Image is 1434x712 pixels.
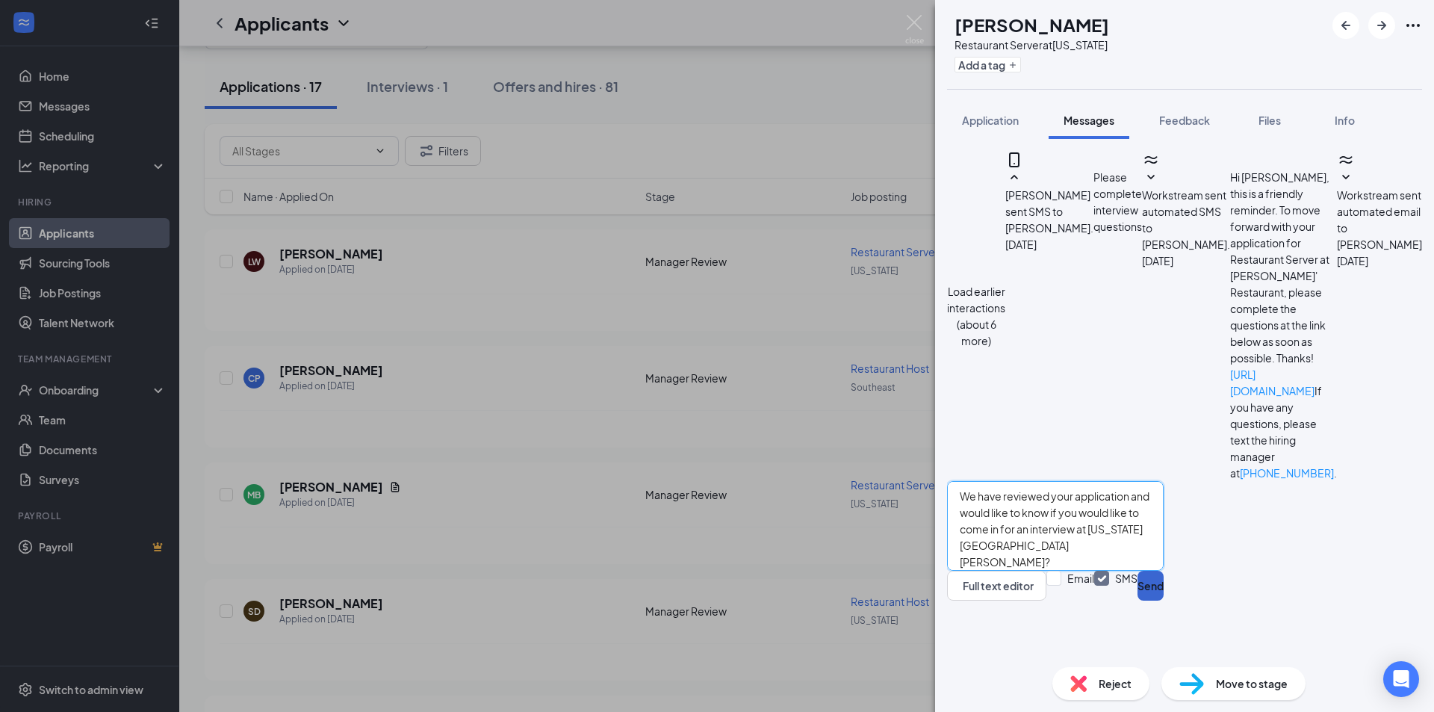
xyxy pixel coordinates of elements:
span: [DATE] [1005,236,1037,253]
span: Hi [PERSON_NAME], this is a friendly reminder. To move forward with your application for Restaura... [1230,170,1337,480]
span: [DATE] [1142,253,1173,269]
svg: ArrowLeftNew [1337,16,1355,34]
button: ArrowLeftNew [1332,12,1359,39]
div: Restaurant Server at [US_STATE] [955,37,1109,52]
span: Info [1335,114,1355,127]
button: PlusAdd a tag [955,57,1021,72]
svg: WorkstreamLogo [1142,151,1160,169]
svg: ArrowRight [1373,16,1391,34]
a: [URL][DOMAIN_NAME] [1230,368,1314,397]
a: [PHONE_NUMBER] [1240,466,1334,480]
span: Workstream sent automated SMS to [PERSON_NAME]. [1142,188,1230,251]
button: Send [1137,571,1164,601]
span: [PERSON_NAME] sent SMS to [PERSON_NAME]. [1005,188,1093,235]
textarea: We have reviewed your application and would like to know if you would like to come in for an inte... [947,481,1164,571]
svg: MobileSms [1005,151,1023,169]
span: Files [1258,114,1281,127]
span: Application [962,114,1019,127]
svg: SmallChevronUp [1005,169,1023,187]
svg: SmallChevronDown [1142,169,1160,187]
button: Full text editorPen [947,571,1046,601]
h1: [PERSON_NAME] [955,12,1109,37]
svg: Plus [1008,61,1017,69]
span: Feedback [1159,114,1210,127]
button: Load earlier interactions (about 6 more) [947,283,1005,349]
span: Move to stage [1216,675,1288,692]
span: [DATE] [1337,253,1368,269]
button: ArrowRight [1368,12,1395,39]
svg: WorkstreamLogo [1337,151,1355,169]
svg: Ellipses [1404,16,1422,34]
svg: SmallChevronDown [1337,169,1355,187]
span: Messages [1064,114,1114,127]
div: Open Intercom Messenger [1383,661,1419,697]
span: Reject [1099,675,1132,692]
span: Please complete interview questions [1093,170,1142,233]
span: Workstream sent automated email to [PERSON_NAME]. [1337,188,1425,251]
